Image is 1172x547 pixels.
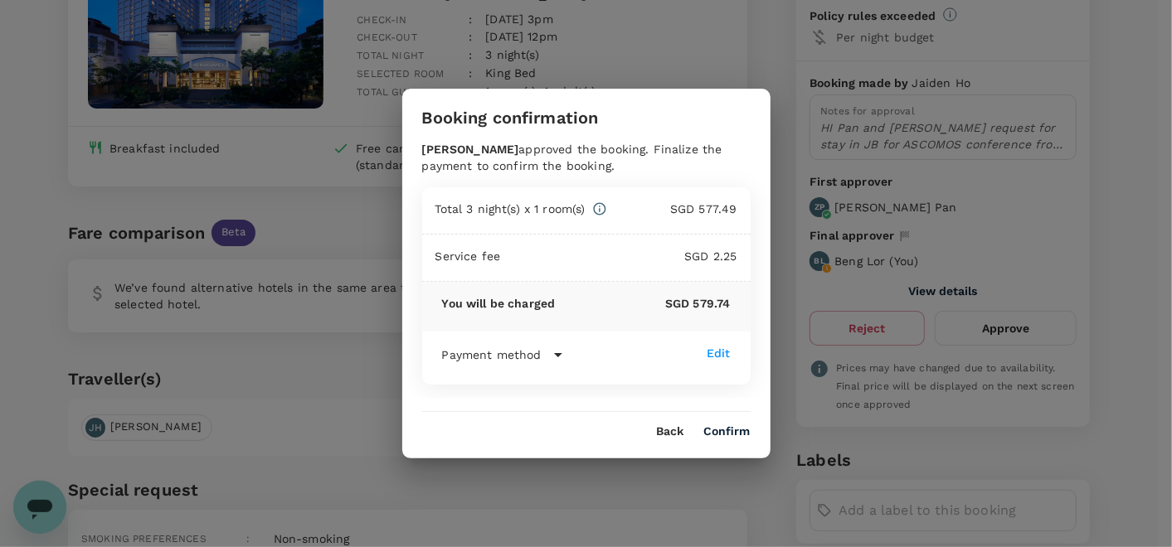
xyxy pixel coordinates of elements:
[607,201,737,217] p: SGD 577.49
[442,346,542,363] p: Payment method
[435,201,586,217] p: Total 3 night(s) x 1 room(s)
[422,141,751,174] div: approved the booking. Finalize the payment to confirm the booking.
[422,143,519,156] b: [PERSON_NAME]
[442,295,556,312] p: You will be charged
[707,345,731,361] div: Edit
[422,109,599,128] h3: Booking confirmation
[435,248,501,264] p: Service fee
[704,425,751,438] button: Confirm
[657,425,684,438] button: Back
[500,248,737,264] p: SGD 2.25
[555,295,730,312] p: SGD 579.74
